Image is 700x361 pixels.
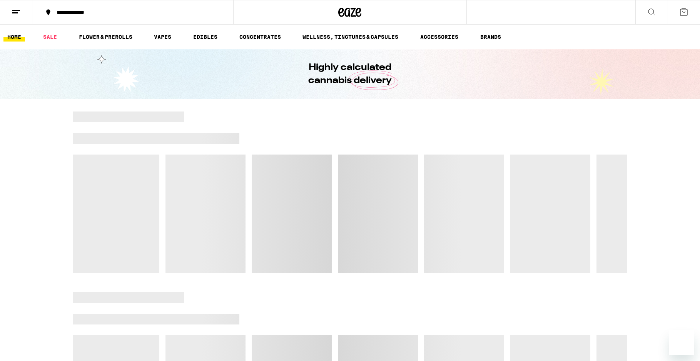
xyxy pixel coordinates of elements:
a: VAPES [150,32,175,42]
a: BRANDS [476,32,505,42]
a: HOME [3,32,25,42]
a: FLOWER & PREROLLS [75,32,136,42]
a: ACCESSORIES [416,32,462,42]
a: WELLNESS, TINCTURES & CAPSULES [299,32,402,42]
iframe: Button to launch messaging window [669,330,694,355]
a: CONCENTRATES [236,32,285,42]
a: SALE [39,32,61,42]
h1: Highly calculated cannabis delivery [287,61,414,87]
a: EDIBLES [189,32,221,42]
